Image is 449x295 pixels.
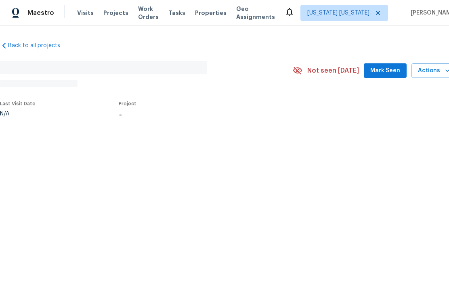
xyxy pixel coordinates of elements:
[307,67,359,75] span: Not seen [DATE]
[168,10,185,16] span: Tasks
[236,5,275,21] span: Geo Assignments
[307,9,369,17] span: [US_STATE] [US_STATE]
[103,9,128,17] span: Projects
[364,63,407,78] button: Mark Seen
[27,9,54,17] span: Maestro
[138,5,159,21] span: Work Orders
[119,101,136,106] span: Project
[77,9,94,17] span: Visits
[370,66,400,76] span: Mark Seen
[119,111,274,117] div: ...
[195,9,227,17] span: Properties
